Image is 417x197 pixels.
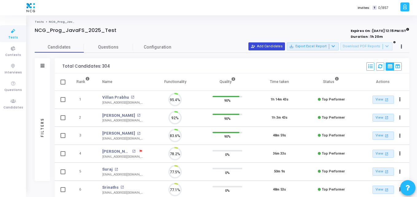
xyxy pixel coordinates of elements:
button: Actions [396,186,404,194]
span: 90% [224,115,231,121]
span: Top Performer [322,97,345,101]
div: Time taken [270,78,289,85]
div: 48m 53s [273,187,286,192]
button: Actions [396,113,404,122]
th: Functionality [149,73,201,91]
span: 0% [225,169,230,175]
span: Questions [84,44,133,50]
a: [PERSON_NAME] [102,112,135,119]
button: Actions [396,96,404,104]
a: View [372,150,394,158]
div: Name [102,78,112,85]
a: View [372,167,394,176]
td: 3 [70,127,96,145]
div: 48m 59s [273,133,286,138]
th: Quality [201,73,253,91]
span: Top Performer [322,116,345,120]
strong: Expires On : [DATE] 12:15 PM IST [351,27,409,33]
mat-icon: open_in_new [384,151,389,156]
span: 0% [225,187,230,194]
th: Status [305,73,357,91]
div: [EMAIL_ADDRESS][DOMAIN_NAME] [102,155,143,159]
mat-icon: open_in_new [384,169,389,174]
mat-icon: open_in_new [132,150,135,153]
a: Villan Prabhu [102,94,129,100]
td: 5 [70,163,96,181]
span: Tests [8,35,18,40]
mat-icon: open_in_new [131,96,134,99]
a: [PERSON_NAME] [102,130,135,136]
span: Interviews [5,70,22,75]
span: Candidates [3,105,23,110]
div: [EMAIL_ADDRESS][DOMAIN_NAME] [102,172,143,177]
button: Actions [396,149,404,158]
div: 1h 14m 43s [271,97,288,102]
span: NCG_Prog_JavaFS_2025_Test [49,20,97,24]
mat-icon: open_in_new [137,132,140,135]
a: View [372,132,394,140]
a: Tests [35,20,44,24]
div: [EMAIL_ADDRESS][DOMAIN_NAME] [102,100,143,105]
span: 90% [224,97,231,104]
td: 2 [70,109,96,127]
div: 50m 9s [274,169,285,174]
a: View [372,114,394,122]
div: View Options [386,62,402,71]
div: [EMAIL_ADDRESS][DOMAIN_NAME] [102,118,143,123]
mat-icon: open_in_new [384,115,389,120]
nav: breadcrumb [35,20,409,24]
a: Suraj [102,166,113,172]
mat-icon: save_alt [289,44,294,49]
a: [PERSON_NAME] [102,148,131,155]
mat-icon: open_in_new [384,133,389,138]
button: Download PDF Reports [340,42,392,50]
span: Top Performer [322,169,345,173]
div: [EMAIL_ADDRESS][DOMAIN_NAME] [102,136,143,141]
mat-icon: person_add_alt [251,44,255,49]
mat-icon: open_in_new [115,168,118,171]
button: Actions [396,132,404,140]
th: Actions [357,73,409,91]
span: 0/857 [378,5,388,10]
strong: Duration : 1h 20m [351,34,383,39]
button: Add Candidates [248,42,285,50]
span: Top Performer [322,133,345,137]
mat-icon: open_in_new [384,97,389,102]
div: Total Candidates: 304 [62,64,110,69]
h4: NCG_Prog_JavaFS_2025_Test [35,27,116,33]
a: View [372,186,394,194]
button: Actions [396,167,404,176]
label: Invites: [358,5,370,10]
img: logo [25,2,37,14]
div: Filters [40,93,45,161]
mat-icon: open_in_new [384,187,389,192]
mat-icon: open_in_new [137,114,140,117]
th: Rank [70,73,96,91]
span: Top Performer [322,152,345,156]
span: 0% [225,152,230,158]
span: Candidates [35,44,84,50]
button: Export Excel Report [287,42,339,50]
td: 1 [70,91,96,109]
a: Srinaths [102,184,119,191]
div: 36m 33s [273,151,286,156]
span: T [372,6,376,10]
span: Configuration [144,44,171,50]
mat-icon: open_in_new [120,186,124,189]
span: Top Performer [322,187,345,191]
span: Contests [5,53,21,58]
a: View [372,96,394,104]
td: 4 [70,145,96,163]
div: 1h 3m 43s [271,115,287,120]
div: [EMAIL_ADDRESS][DOMAIN_NAME] [102,191,143,195]
span: 90% [224,133,231,140]
span: Questions [4,88,22,93]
